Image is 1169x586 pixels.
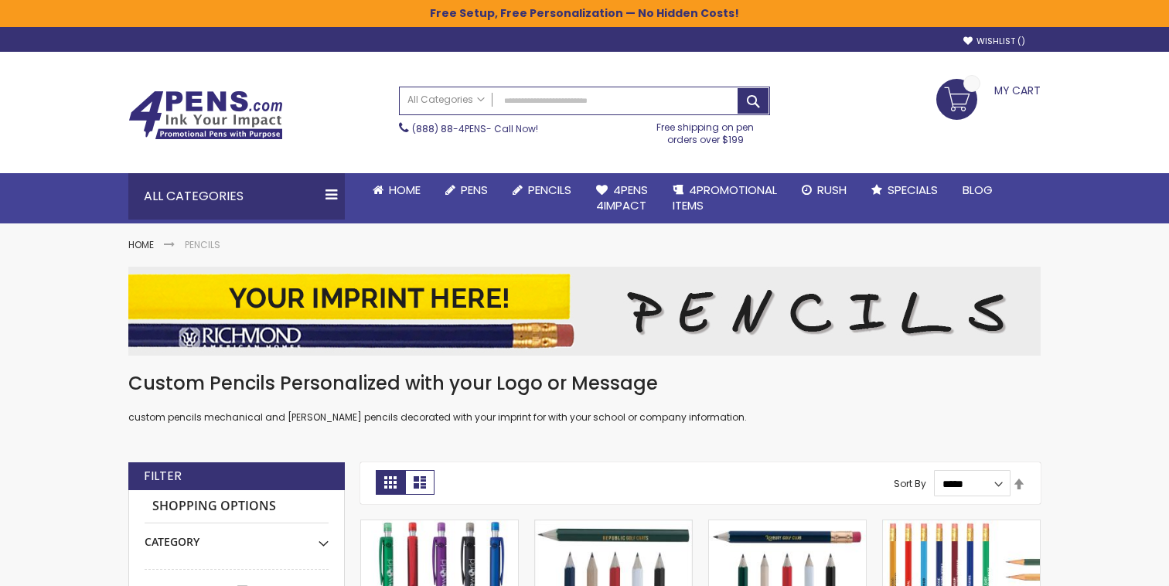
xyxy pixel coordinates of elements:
[500,173,584,207] a: Pencils
[859,173,950,207] a: Specials
[950,173,1005,207] a: Blog
[145,523,329,550] div: Category
[412,122,486,135] a: (888) 88-4PENS
[185,238,220,251] strong: Pencils
[389,182,421,198] span: Home
[144,468,182,485] strong: Filter
[673,182,777,213] span: 4PROMOTIONAL ITEMS
[596,182,648,213] span: 4Pens 4impact
[789,173,859,207] a: Rush
[128,173,345,220] div: All Categories
[584,173,660,223] a: 4Pens4impact
[433,173,500,207] a: Pens
[128,371,1041,424] div: custom pencils mechanical and [PERSON_NAME] pencils decorated with your imprint for with your sch...
[360,173,433,207] a: Home
[709,520,866,533] a: Hex Golf Promo Pencil with Eraser
[361,520,518,533] a: Souvenir® Daven Mechanical Pencil
[894,477,926,490] label: Sort By
[376,470,405,495] strong: Grid
[128,90,283,140] img: 4Pens Custom Pens and Promotional Products
[888,182,938,198] span: Specials
[128,238,154,251] a: Home
[883,520,1040,533] a: Hex No. 2 Wood Pencil
[660,173,789,223] a: 4PROMOTIONALITEMS
[528,182,571,198] span: Pencils
[963,182,993,198] span: Blog
[963,36,1025,47] a: Wishlist
[461,182,488,198] span: Pens
[407,94,485,106] span: All Categories
[145,490,329,523] strong: Shopping Options
[128,267,1041,356] img: Pencils
[535,520,692,533] a: Hex Golf Promo Pencil
[128,371,1041,396] h1: Custom Pencils Personalized with your Logo or Message
[412,122,538,135] span: - Call Now!
[400,87,492,113] a: All Categories
[817,182,847,198] span: Rush
[641,115,771,146] div: Free shipping on pen orders over $199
